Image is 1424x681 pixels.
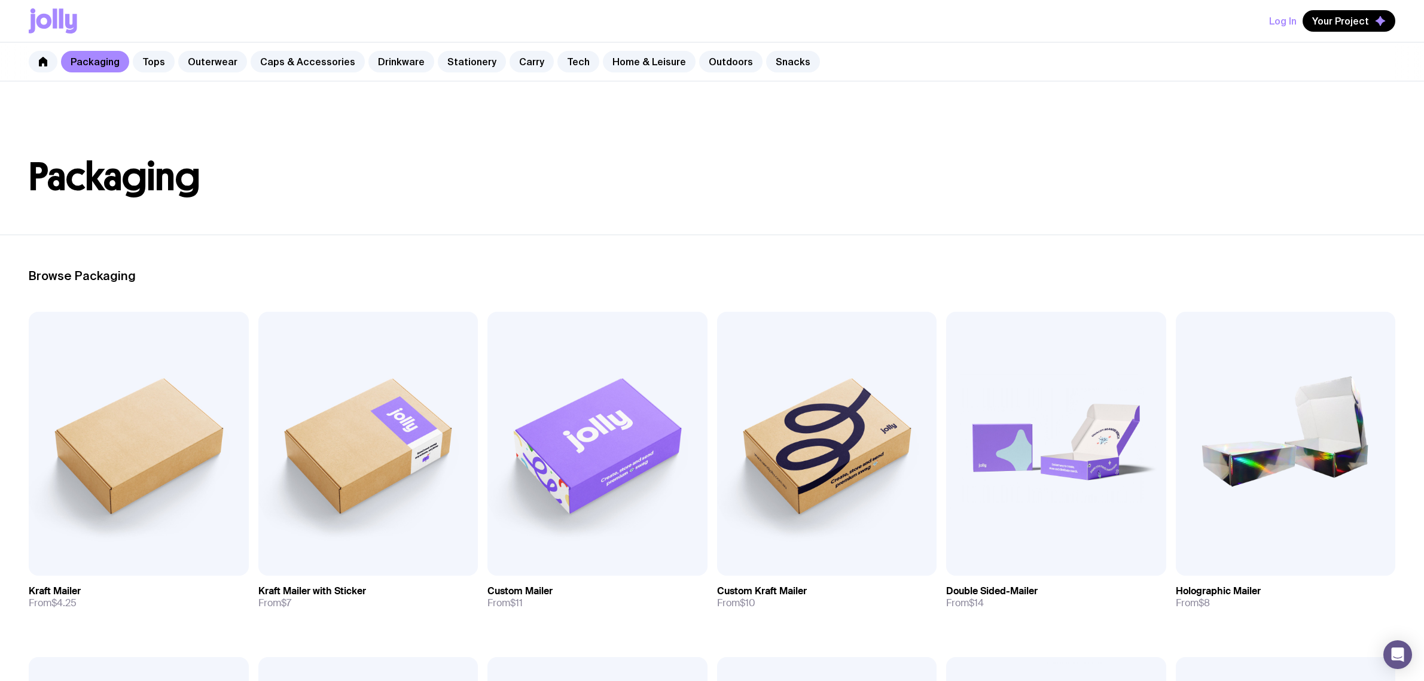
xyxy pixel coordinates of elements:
span: From [946,597,984,609]
a: Packaging [61,51,129,72]
button: Your Project [1303,10,1395,32]
h3: Holographic Mailer [1176,585,1261,597]
div: Open Intercom Messenger [1383,640,1412,669]
span: $14 [969,597,984,609]
a: Tops [133,51,175,72]
a: Carry [510,51,554,72]
a: Kraft MailerFrom$4.25 [29,576,249,619]
span: $8 [1199,597,1210,609]
a: Tech [557,51,599,72]
a: Custom Kraft MailerFrom$10 [717,576,937,619]
button: Log In [1269,10,1297,32]
span: Your Project [1312,15,1369,27]
span: $10 [740,597,755,609]
span: $7 [281,597,291,609]
h3: Double Sided-Mailer [946,585,1038,597]
h3: Kraft Mailer with Sticker [258,585,366,597]
h2: Browse Packaging [29,269,1395,283]
a: Holographic MailerFrom$8 [1176,576,1396,619]
h3: Kraft Mailer [29,585,81,597]
a: Double Sided-MailerFrom$14 [946,576,1166,619]
a: Home & Leisure [603,51,696,72]
a: Drinkware [368,51,434,72]
span: From [258,597,291,609]
span: From [717,597,755,609]
span: $11 [510,597,523,609]
a: Stationery [438,51,506,72]
span: $4.25 [51,597,77,609]
h3: Custom Kraft Mailer [717,585,807,597]
a: Outdoors [699,51,763,72]
h3: Custom Mailer [487,585,553,597]
a: Kraft Mailer with StickerFrom$7 [258,576,478,619]
h1: Packaging [29,158,1395,196]
a: Snacks [766,51,820,72]
a: Custom MailerFrom$11 [487,576,708,619]
span: From [29,597,77,609]
a: Caps & Accessories [251,51,365,72]
span: From [487,597,523,609]
a: Outerwear [178,51,247,72]
span: From [1176,597,1210,609]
